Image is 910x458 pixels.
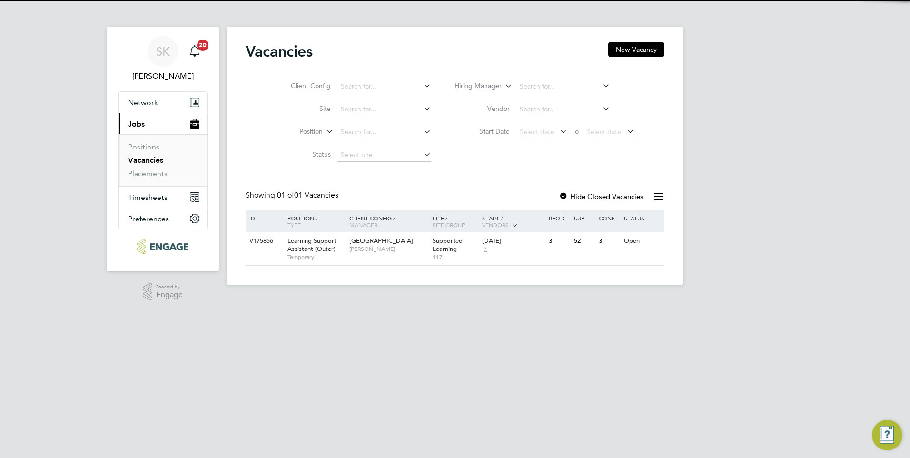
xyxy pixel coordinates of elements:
div: [DATE] [482,237,544,245]
a: 20 [185,36,204,67]
button: Jobs [119,113,207,134]
div: Position / [280,210,347,233]
span: 01 Vacancies [277,190,338,200]
label: Site [276,104,331,113]
button: Preferences [119,208,207,229]
span: Powered by [156,283,183,291]
h2: Vacancies [246,42,313,61]
button: New Vacancy [608,42,664,57]
div: Start / [480,210,546,234]
div: Client Config / [347,210,430,233]
div: Conf [596,210,621,226]
div: Sub [572,210,596,226]
span: Jobs [128,119,145,129]
div: V175856 [247,232,280,250]
label: Hiring Manager [447,81,502,91]
button: Timesheets [119,187,207,208]
span: Preferences [128,214,169,223]
button: Engage Resource Center [872,420,902,450]
div: 3 [546,232,571,250]
div: 52 [572,232,596,250]
nav: Main navigation [107,27,219,271]
div: ID [247,210,280,226]
label: Status [276,150,331,159]
input: Search for... [337,80,431,93]
span: Engage [156,291,183,299]
span: [GEOGRAPHIC_DATA] [349,237,413,245]
div: 3 [596,232,621,250]
div: Status [622,210,663,226]
label: Position [268,127,323,137]
span: Select date [520,128,554,136]
input: Select one [337,149,431,162]
a: SK[PERSON_NAME] [118,36,208,82]
span: Network [128,98,158,107]
a: Go to home page [118,239,208,254]
label: Hide Closed Vacancies [559,192,643,201]
span: Sheeba Kurian [118,70,208,82]
span: Temporary [287,253,345,261]
span: Supported Learning [433,237,463,253]
span: Learning Support Assistant (Outer) [287,237,336,253]
a: Vacancies [128,156,163,165]
label: Start Date [455,127,510,136]
span: Timesheets [128,193,168,202]
label: Client Config [276,81,331,90]
span: Type [287,221,301,229]
div: Jobs [119,134,207,186]
div: Reqd [546,210,571,226]
span: Select date [587,128,621,136]
div: Showing [246,190,340,200]
label: Vendor [455,104,510,113]
span: Vendors [482,221,509,229]
span: 01 of [277,190,294,200]
div: Site / [430,210,480,233]
span: 20 [197,40,208,51]
a: Positions [128,142,159,151]
input: Search for... [337,103,431,116]
span: To [569,125,582,138]
span: Manager [349,221,377,229]
span: SK [156,45,170,58]
span: 7 [482,245,488,253]
input: Search for... [337,126,431,139]
a: Placements [128,169,168,178]
span: Site Group [433,221,465,229]
input: Search for... [516,80,610,93]
button: Network [119,92,207,113]
span: [PERSON_NAME] [349,245,428,253]
span: 117 [433,253,478,261]
img: ncclondon-logo-retina.png [137,239,188,254]
input: Search for... [516,103,610,116]
div: Open [622,232,663,250]
a: Powered byEngage [143,283,183,301]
